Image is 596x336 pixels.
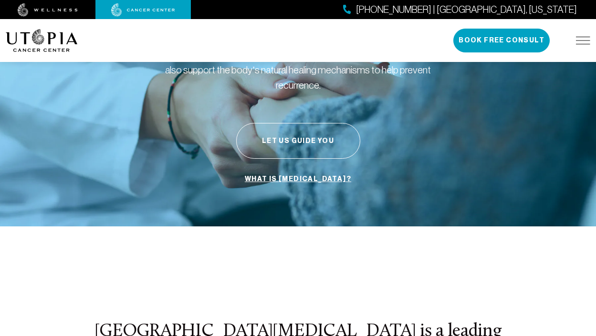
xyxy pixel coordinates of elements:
img: wellness [18,3,78,17]
a: [PHONE_NUMBER] | [GEOGRAPHIC_DATA], [US_STATE] [343,3,577,17]
a: What is [MEDICAL_DATA]? [242,170,354,188]
button: Let Us Guide You [236,123,360,159]
img: cancer center [111,3,175,17]
button: Book Free Consult [453,29,550,52]
img: icon-hamburger [576,37,590,44]
img: logo [6,29,78,52]
span: [PHONE_NUMBER] | [GEOGRAPHIC_DATA], [US_STATE] [356,3,577,17]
